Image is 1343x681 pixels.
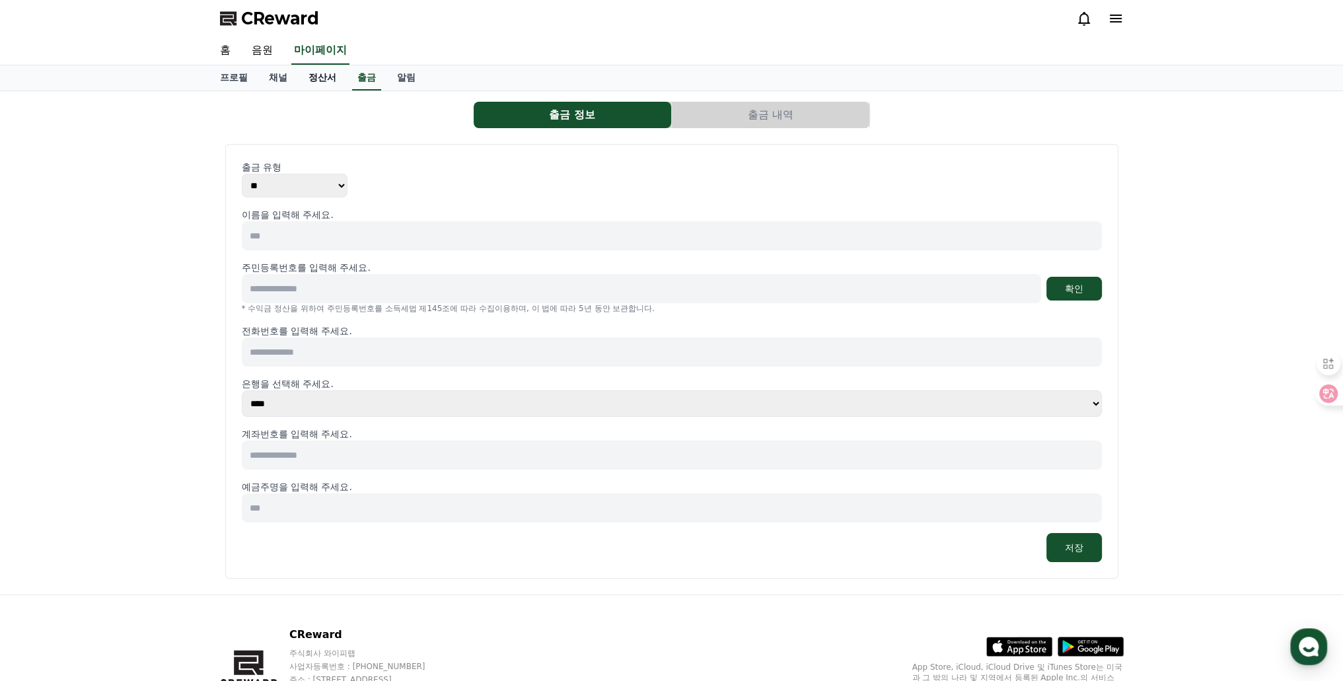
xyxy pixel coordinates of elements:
[289,627,451,643] p: CReward
[242,303,1102,314] p: * 수익금 정산을 위하여 주민등록번호를 소득세법 제145조에 따라 수집이용하며, 이 법에 따라 5년 동안 보관합니다.
[242,161,1102,174] p: 출금 유형
[386,65,426,90] a: 알림
[242,208,1102,221] p: 이름을 입력해 주세요.
[241,37,283,65] a: 음원
[242,427,1102,441] p: 계좌번호를 입력해 주세요.
[242,324,1102,338] p: 전화번호를 입력해 주세요.
[242,377,1102,390] p: 은행을 선택해 주세요.
[241,8,319,29] span: CReward
[258,65,298,90] a: 채널
[209,65,258,90] a: 프로필
[121,439,137,450] span: 대화
[1046,277,1102,301] button: 확인
[352,65,381,90] a: 출금
[672,102,869,128] button: 출금 내역
[289,661,451,672] p: 사업자등록번호 : [PHONE_NUMBER]
[672,102,870,128] a: 출금 내역
[474,102,671,128] button: 출금 정보
[170,419,254,452] a: 설정
[204,439,220,449] span: 설정
[42,439,50,449] span: 홈
[291,37,349,65] a: 마이페이지
[242,480,1102,493] p: 예금주명을 입력해 주세요.
[87,419,170,452] a: 대화
[298,65,347,90] a: 정산서
[209,37,241,65] a: 홈
[4,419,87,452] a: 홈
[242,261,371,274] p: 주민등록번호를 입력해 주세요.
[289,648,451,659] p: 주식회사 와이피랩
[1046,533,1102,562] button: 저장
[220,8,319,29] a: CReward
[474,102,672,128] a: 출금 정보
